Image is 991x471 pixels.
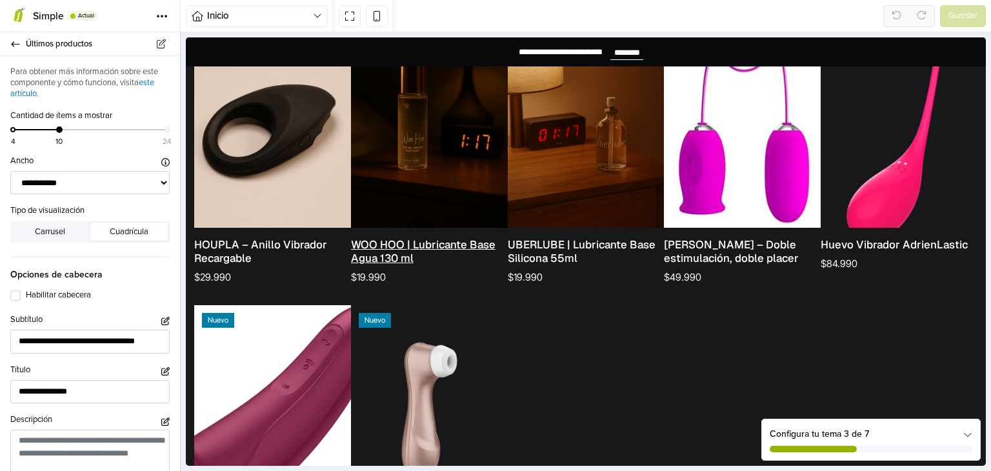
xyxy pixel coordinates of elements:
button: Habilitar Rich Text [161,417,170,426]
span: 4 [11,135,15,147]
label: Habilitar cabecera [26,289,170,302]
div: $29.990 [8,235,45,245]
div: Configura tu tema 3 de 7 [762,419,980,460]
span: Inicio [207,8,313,23]
label: Cantidad de ítems a mostrar [10,110,112,123]
span: 10 [55,135,63,147]
span: Últimos productos [26,35,165,53]
label: Ancho [10,155,34,168]
a: UBERLUBE | Lubricante Base Silicona 55ml [322,200,471,228]
label: Tipo de visualización [10,205,85,217]
label: Subtítulo [10,314,43,326]
label: Descripción [10,414,52,426]
div: $19.990 [165,235,200,245]
button: Habilitar Rich Text [161,367,170,376]
a: Huevo Vibrador AdrienLastic [635,200,784,215]
label: Título [10,364,30,377]
button: Habilitar Rich Text [161,317,170,325]
div: $49.990 [478,235,516,245]
span: Simple [33,10,64,23]
span: Actual [78,13,94,19]
div: $84.990 [635,221,672,231]
button: Guardar [940,5,986,27]
button: Carrusel [11,223,89,241]
a: HOUPLA – Anillo Vibrador Recargable [8,200,157,228]
div: Nuevo [173,276,205,290]
button: Inicio [186,5,328,27]
span: 24 [163,135,172,147]
span: Opciones de cabecera [10,257,170,281]
a: [PERSON_NAME] – Doble estimulación, doble placer [478,200,627,228]
div: Configura tu tema 3 de 7 [770,427,972,441]
span: Guardar [948,10,977,23]
a: este artículo [10,77,154,99]
div: Nuevo [16,276,48,290]
button: Cuadrícula [90,223,168,241]
div: $19.990 [322,235,357,245]
a: WOO HOO | Lubricante Base Agua 130 ml [165,200,314,228]
p: Para obtener más información sobre este componente y cómo funciona, visita . [10,66,170,99]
